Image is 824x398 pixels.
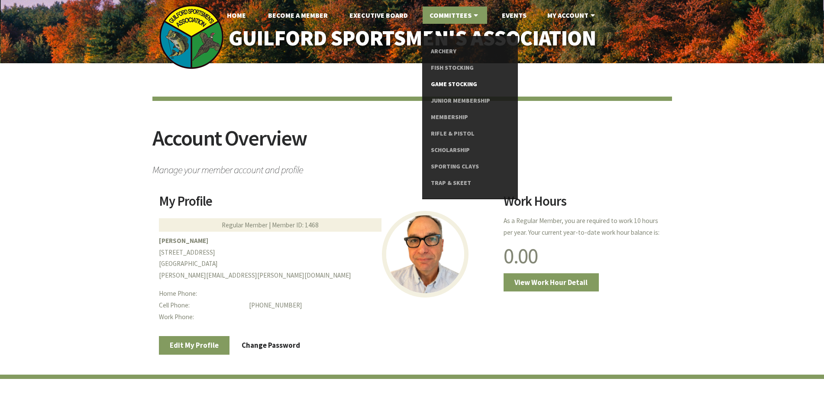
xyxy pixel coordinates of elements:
a: Guilford Sportsmen's Association [210,20,614,57]
a: Game Stocking [431,76,508,93]
a: View Work Hour Detail [504,273,599,291]
h2: My Profile [159,194,493,214]
a: Trap & Skeet [431,175,508,191]
a: Become A Member [261,6,335,24]
span: Manage your member account and profile [152,160,672,175]
a: Membership [431,109,508,126]
p: [STREET_ADDRESS] [GEOGRAPHIC_DATA] [PERSON_NAME][EMAIL_ADDRESS][PERSON_NAME][DOMAIN_NAME] [159,235,493,282]
a: Events [495,6,533,24]
a: Edit My Profile [159,336,230,354]
img: logo_sm.png [159,4,224,69]
a: Change Password [231,336,311,354]
a: Fish Stocking [431,60,508,76]
dt: Cell Phone [159,300,242,311]
dt: Home Phone [159,288,242,300]
a: Rifle & Pistol [431,126,508,142]
a: My Account [540,6,604,24]
div: Regular Member | Member ID: 1468 [159,218,381,232]
a: Archery [431,43,508,60]
h2: Account Overview [152,127,672,160]
dt: Work Phone [159,311,242,323]
h2: Work Hours [504,194,665,214]
a: Executive Board [343,6,415,24]
a: Home [220,6,253,24]
b: [PERSON_NAME] [159,236,208,245]
h1: 0.00 [504,245,665,267]
a: Junior Membership [431,93,508,109]
a: Sporting Clays [431,159,508,175]
dd: [PHONE_NUMBER] [249,300,493,311]
a: Scholarship [431,142,508,159]
a: Committees [423,6,487,24]
p: As a Regular Member, you are required to work 10 hours per year. Your current year-to-date work h... [504,215,665,239]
